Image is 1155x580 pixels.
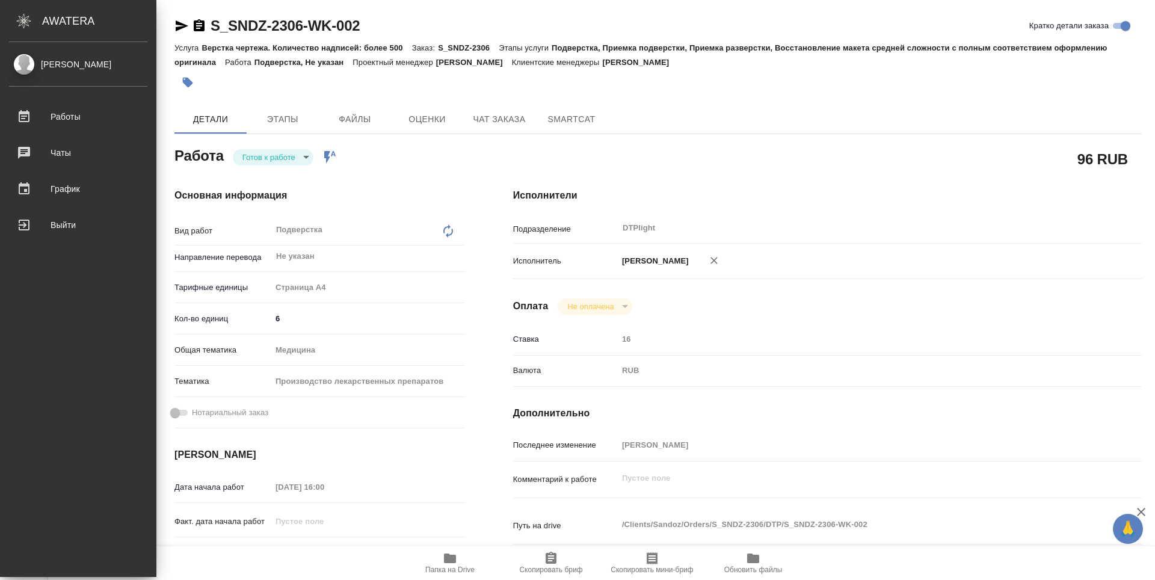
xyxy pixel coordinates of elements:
[513,406,1142,421] h4: Дополнительно
[233,149,313,165] div: Готов к работе
[271,340,465,360] div: Медицина
[470,112,528,127] span: Чат заказа
[558,298,632,315] div: Готов к работе
[225,58,254,67] p: Работа
[513,299,549,313] h4: Оплата
[271,544,377,561] input: Пустое поле
[425,566,475,574] span: Папка на Drive
[3,210,153,240] a: Выйти
[174,19,189,33] button: Скопировать ссылку для ЯМессенджера
[1029,20,1109,32] span: Кратко детали заказа
[602,58,678,67] p: [PERSON_NAME]
[254,58,353,67] p: Подверстка, Не указан
[703,546,804,580] button: Обновить файлы
[271,478,377,496] input: Пустое поле
[174,225,271,237] p: Вид работ
[174,375,271,387] p: Тематика
[1118,516,1138,541] span: 🙏
[618,255,689,267] p: [PERSON_NAME]
[500,546,602,580] button: Скопировать бриф
[254,112,312,127] span: Этапы
[9,144,147,162] div: Чаты
[399,546,500,580] button: Папка на Drive
[271,513,377,530] input: Пустое поле
[398,112,456,127] span: Оценки
[513,520,618,532] p: Путь на drive
[174,69,201,96] button: Добавить тэг
[3,138,153,168] a: Чаты
[174,251,271,264] p: Направление перевода
[174,481,271,493] p: Дата начала работ
[9,180,147,198] div: График
[174,344,271,356] p: Общая тематика
[543,112,600,127] span: SmartCat
[271,310,465,327] input: ✎ Введи что-нибудь
[211,17,360,34] a: S_SNDZ-2306-WK-002
[1113,514,1143,544] button: 🙏
[512,58,603,67] p: Клиентские менеджеры
[513,474,618,486] p: Комментарий к работе
[618,514,1089,535] textarea: /Clients/Sandoz/Orders/S_SNDZ-2306/DTP/S_SNDZ-2306-WK-002
[174,43,202,52] p: Услуга
[9,58,147,71] div: [PERSON_NAME]
[564,301,617,312] button: Не оплачена
[513,188,1142,203] h4: Исполнители
[271,371,465,392] div: Производство лекарственных препаратов
[618,436,1089,454] input: Пустое поле
[174,448,465,462] h4: [PERSON_NAME]
[519,566,582,574] span: Скопировать бриф
[192,19,206,33] button: Скопировать ссылку
[412,43,438,52] p: Заказ:
[192,407,268,419] span: Нотариальный заказ
[701,247,727,274] button: Удалить исполнителя
[438,43,499,52] p: S_SNDZ-2306
[239,152,299,162] button: Готов к работе
[9,108,147,126] div: Работы
[602,546,703,580] button: Скопировать мини-бриф
[202,43,411,52] p: Верстка чертежа. Количество надписей: более 500
[174,516,271,528] p: Факт. дата начала работ
[513,439,618,451] p: Последнее изменение
[42,9,156,33] div: AWATERA
[174,43,1107,67] p: Подверстка, Приемка подверстки, Приемка разверстки, Восстановление макета средней сложности с пол...
[174,188,465,203] h4: Основная информация
[513,333,618,345] p: Ставка
[174,313,271,325] p: Кол-во единиц
[611,566,693,574] span: Скопировать мини-бриф
[3,102,153,132] a: Работы
[3,174,153,204] a: График
[353,58,436,67] p: Проектный менеджер
[513,255,618,267] p: Исполнитель
[618,360,1089,381] div: RUB
[182,112,239,127] span: Детали
[174,144,224,165] h2: Работа
[499,43,552,52] p: Этапы услуги
[9,216,147,234] div: Выйти
[174,282,271,294] p: Тарифные единицы
[513,365,618,377] p: Валюта
[436,58,512,67] p: [PERSON_NAME]
[724,566,783,574] span: Обновить файлы
[1077,149,1128,169] h2: 96 RUB
[326,112,384,127] span: Файлы
[271,277,465,298] div: Страница А4
[513,223,618,235] p: Подразделение
[618,330,1089,348] input: Пустое поле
